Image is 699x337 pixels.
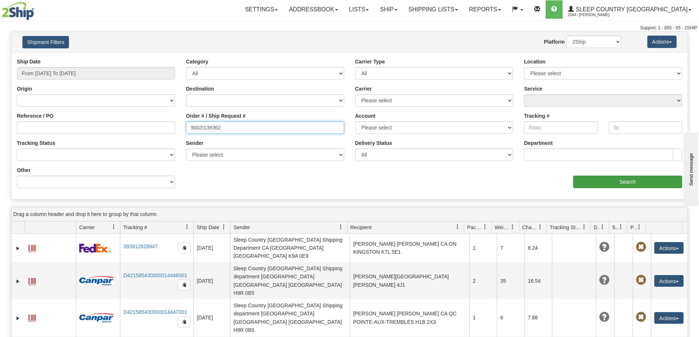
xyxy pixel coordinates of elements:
span: Recipient [350,224,372,231]
label: Tracking # [524,112,549,120]
button: Actions [654,312,684,324]
label: Department [524,139,553,147]
span: 2044 / [PERSON_NAME] [568,11,623,19]
img: 2 - FedEx Express® [79,243,111,253]
a: Addressbook [283,0,343,19]
button: Copy to clipboard [178,242,190,253]
a: 393912828947 [123,243,157,249]
a: Carrier filter column settings [108,221,120,233]
label: Origin [17,85,32,92]
td: 7.88 [524,299,552,336]
span: Pickup Status [630,224,637,231]
a: Expand [14,278,22,285]
label: Sender [186,139,203,147]
a: Expand [14,315,22,322]
label: Destination [186,85,214,92]
a: Settings [239,0,283,19]
a: Ship Date filter column settings [218,221,230,233]
div: Support: 1 - 855 - 55 - 2SHIP [2,25,697,31]
td: [PERSON_NAME][GEOGRAPHIC_DATA][PERSON_NAME] 4J1 [350,262,469,299]
a: Weight filter column settings [506,221,519,233]
td: 7 [497,234,524,262]
td: 8.24 [524,234,552,262]
label: Delivery Status [355,139,392,147]
a: Recipient filter column settings [451,221,464,233]
label: Order # / Ship Request # [186,112,246,120]
span: Charge [522,224,538,231]
button: Actions [647,36,677,48]
button: Shipment Filters [22,36,69,48]
td: 35 [497,262,524,299]
span: Sender [233,224,250,231]
button: Actions [654,275,684,287]
td: [DATE] [193,262,230,299]
span: Pickup Not Assigned [636,242,646,252]
span: Pickup Not Assigned [636,275,646,285]
td: Sleep Country [GEOGRAPHIC_DATA] Shipping Department CA [GEOGRAPHIC_DATA] [GEOGRAPHIC_DATA] K9A 0E9 [230,234,350,262]
a: Lists [343,0,374,19]
a: D421585430000014447001 [123,309,187,315]
label: Account [355,112,376,120]
a: Label [28,275,36,286]
td: 1 [469,234,497,262]
a: D421585430000014446001 [123,272,187,278]
label: Category [186,58,208,65]
span: Packages [467,224,483,231]
button: Actions [654,242,684,254]
label: Ship Date [17,58,41,65]
span: Weight [495,224,510,231]
span: Sleep Country [GEOGRAPHIC_DATA] [574,6,688,12]
td: [PERSON_NAME] [PERSON_NAME] CA QC POINTE-AUX-TREMBLES H1B 2X3 [350,299,469,336]
td: 6 [497,299,524,336]
iframe: chat widget [682,131,698,206]
a: Ship [374,0,403,19]
input: To [609,121,682,134]
a: Sleep Country [GEOGRAPHIC_DATA] 2044 / [PERSON_NAME] [563,0,697,19]
label: Platform [544,38,565,45]
div: Send message [6,6,68,12]
td: Sleep Country [GEOGRAPHIC_DATA] Shipping department [GEOGRAPHIC_DATA] [GEOGRAPHIC_DATA] [GEOGRAPH... [230,299,350,336]
a: Label [28,242,36,253]
a: Shipping lists [403,0,463,19]
span: Unknown [599,242,609,252]
a: Tracking Status filter column settings [578,221,590,233]
a: Tracking # filter column settings [181,221,193,233]
input: Search [573,176,682,188]
td: 16.54 [524,262,552,299]
td: 1 [469,299,497,336]
a: Expand [14,245,22,252]
a: Label [28,311,36,323]
td: 2 [469,262,497,299]
button: Copy to clipboard [178,279,190,290]
label: Carrier Type [355,58,385,65]
td: [DATE] [193,234,230,262]
span: Tracking Status [550,224,582,231]
td: [DATE] [193,299,230,336]
label: Reference / PO [17,112,54,120]
img: logo2044.jpg [2,2,34,20]
label: Tracking Status [17,139,55,147]
label: Other [17,166,30,174]
label: Carrier [355,85,372,92]
button: Copy to clipboard [178,316,190,327]
td: Sleep Country [GEOGRAPHIC_DATA] Shipping department [GEOGRAPHIC_DATA] [GEOGRAPHIC_DATA] [GEOGRAPH... [230,262,350,299]
label: Service [524,85,542,92]
img: 14 - Canpar [79,313,114,322]
td: [PERSON_NAME] [PERSON_NAME] CA ON KINGSTON K7L 5E1 [350,234,469,262]
span: Shipment Issues [612,224,618,231]
a: Delivery Status filter column settings [596,221,609,233]
span: Ship Date [197,224,219,231]
span: Delivery Status [594,224,600,231]
a: Packages filter column settings [479,221,491,233]
span: Unknown [599,312,609,322]
img: 14 - Canpar [79,276,114,285]
span: Pickup Not Assigned [636,312,646,322]
span: Unknown [599,275,609,285]
div: grid grouping header [11,207,688,221]
a: Pickup Status filter column settings [633,221,645,233]
span: Carrier [79,224,95,231]
label: Location [524,58,545,65]
input: From [524,121,597,134]
span: Tracking # [123,224,147,231]
a: Shipment Issues filter column settings [615,221,627,233]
